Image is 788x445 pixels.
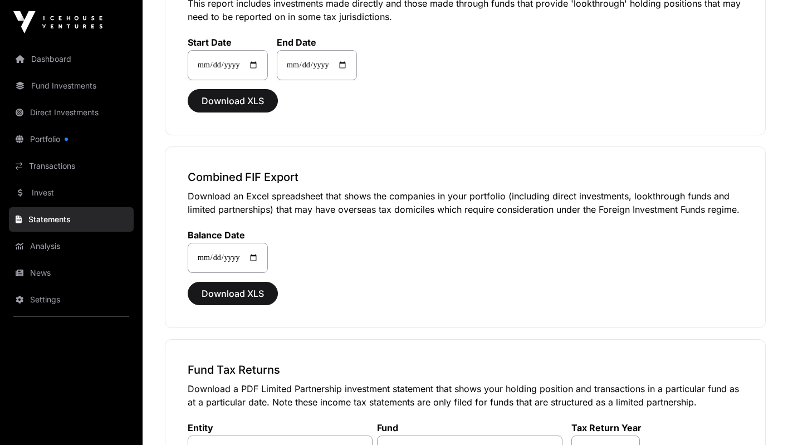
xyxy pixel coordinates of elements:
[732,392,788,445] iframe: Chat Widget
[188,189,743,216] p: Download an Excel spreadsheet that shows the companies in your portfolio (including direct invest...
[9,154,134,178] a: Transactions
[9,261,134,285] a: News
[188,89,278,113] button: Download XLS
[188,169,743,185] h3: Combined FIF Export
[377,422,562,433] label: Fund
[188,422,373,433] label: Entity
[188,282,278,305] button: Download XLS
[9,100,134,125] a: Direct Investments
[9,287,134,312] a: Settings
[9,234,134,258] a: Analysis
[188,362,743,378] h3: Fund Tax Returns
[188,37,268,48] label: Start Date
[9,180,134,205] a: Invest
[9,47,134,71] a: Dashboard
[9,127,134,151] a: Portfolio
[277,37,357,48] label: End Date
[9,207,134,232] a: Statements
[571,422,642,433] label: Tax Return Year
[188,382,743,409] p: Download a PDF Limited Partnership investment statement that shows your holding position and tran...
[202,287,264,300] span: Download XLS
[202,94,264,107] span: Download XLS
[188,229,268,241] label: Balance Date
[13,11,102,33] img: Icehouse Ventures Logo
[9,74,134,98] a: Fund Investments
